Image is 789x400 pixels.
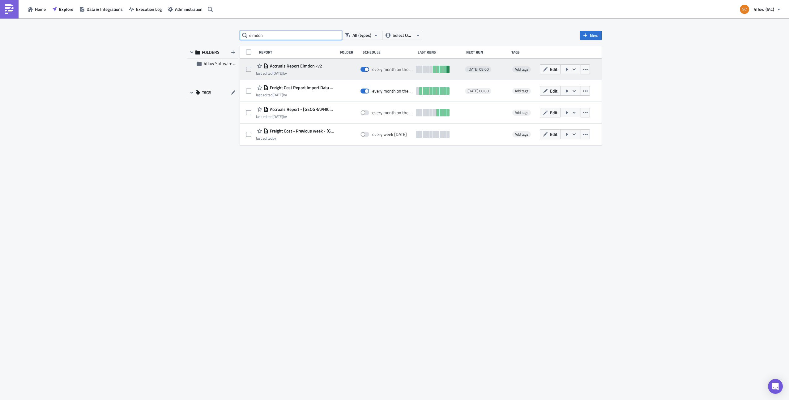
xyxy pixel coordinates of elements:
button: Data & Integrations [76,4,126,14]
img: Avatar [739,4,750,15]
div: every month on the last [372,67,413,72]
time: 2025-08-01T09:29:01Z [272,114,283,120]
span: Explore [59,6,73,12]
div: last edited by [256,136,335,141]
span: Home [35,6,46,12]
div: every week on Monday [372,132,407,137]
span: FOLDERS [202,50,220,55]
span: 4flow (IAC) [754,6,774,12]
span: Select Owner [393,32,413,39]
div: Report [259,50,337,54]
div: Open Intercom Messenger [768,379,783,394]
span: Add tags [512,110,531,116]
span: Add tags [512,88,531,94]
span: Edit [550,66,557,72]
div: last edited by [256,114,335,119]
span: Add tags [512,66,531,72]
span: Data & Integrations [87,6,123,12]
div: Last Runs [418,50,463,54]
input: Search Reports [240,31,342,40]
div: Next Run [466,50,509,54]
span: Administration [175,6,203,12]
div: last edited by [256,93,335,97]
button: Edit [540,64,561,74]
button: Select Owner [382,31,422,40]
div: Schedule [363,50,415,54]
span: Accruals Report Elmdon -v2 [268,63,322,69]
button: Edit [540,86,561,96]
span: Add tags [515,66,528,72]
span: Edit [550,131,557,137]
span: Accruals Report - Elmdon [268,107,335,112]
span: [DATE] 08:00 [467,67,489,72]
div: last edited by [256,71,322,76]
div: every month on the last [372,110,413,115]
img: PushMetrics [4,4,14,14]
div: Tags [511,50,537,54]
time: 2025-08-01T09:12:38Z [272,92,283,98]
span: Execution Log [136,6,162,12]
button: All (types) [342,31,382,40]
span: 4flow Software KAM [204,60,242,67]
button: Edit [540,129,561,139]
span: Edit [550,88,557,94]
button: 4flow (IAC) [736,2,784,16]
span: Add tags [515,131,528,137]
button: New [580,31,602,40]
button: Edit [540,108,561,117]
button: Administration [165,4,206,14]
span: Freight Cost Report Import Data - Elmdon [268,85,335,90]
span: Freight Cost - Previous week - Elmdon [268,128,335,134]
span: TAGS [202,90,211,95]
span: Edit [550,109,557,116]
button: Explore [49,4,76,14]
span: New [590,32,599,39]
div: Folder [340,50,360,54]
span: Add tags [512,131,531,137]
span: Add tags [515,88,528,94]
span: [DATE] 08:00 [467,89,489,93]
button: Execution Log [126,4,165,14]
time: 2025-08-01T10:54:14Z [272,70,283,76]
span: Add tags [515,110,528,115]
span: All (types) [352,32,371,39]
div: every month on the last [372,88,413,94]
button: Home [25,4,49,14]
